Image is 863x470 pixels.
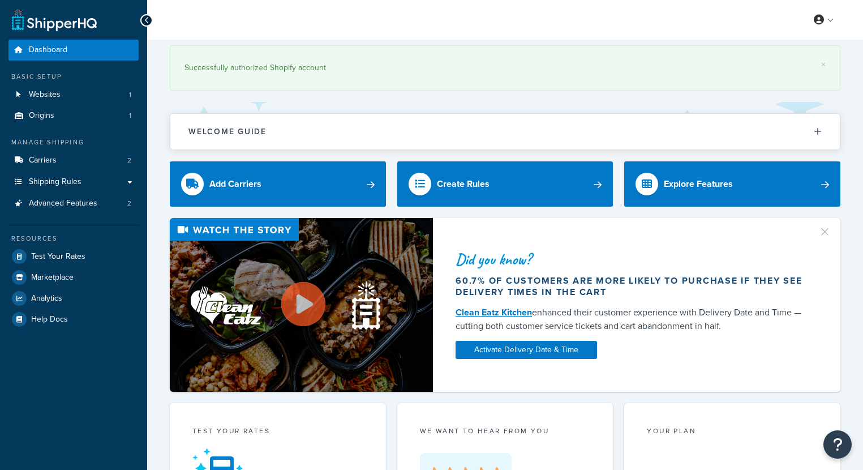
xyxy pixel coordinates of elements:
span: 1 [129,90,131,100]
span: Analytics [31,294,62,304]
li: Advanced Features [8,193,139,214]
span: Marketplace [31,273,74,283]
span: Help Docs [31,315,68,324]
a: Clean Eatz Kitchen [456,306,532,319]
a: Shipping Rules [8,172,139,193]
span: Test Your Rates [31,252,85,262]
li: Websites [8,84,139,105]
span: Websites [29,90,61,100]
a: Analytics [8,288,139,309]
h2: Welcome Guide [188,127,267,136]
button: Open Resource Center [823,430,852,459]
div: Basic Setup [8,72,139,82]
div: Your Plan [647,426,818,439]
div: enhanced their customer experience with Delivery Date and Time — cutting both customer service ti... [456,306,808,333]
span: 2 [127,156,131,165]
span: Carriers [29,156,57,165]
span: 1 [129,111,131,121]
li: Origins [8,105,139,126]
div: Did you know? [456,251,808,267]
a: Marketplace [8,267,139,288]
a: Test Your Rates [8,246,139,267]
a: Origins1 [8,105,139,126]
a: Create Rules [397,161,613,207]
a: Explore Features [624,161,840,207]
span: Dashboard [29,45,67,55]
div: Create Rules [437,176,490,192]
div: Test your rates [192,426,363,439]
a: × [821,60,826,69]
div: Resources [8,234,139,243]
a: Advanced Features2 [8,193,139,214]
a: Websites1 [8,84,139,105]
span: Advanced Features [29,199,97,208]
button: Welcome Guide [170,114,840,149]
div: Explore Features [664,176,733,192]
div: 60.7% of customers are more likely to purchase if they see delivery times in the cart [456,275,808,298]
div: Manage Shipping [8,138,139,147]
span: 2 [127,199,131,208]
a: Help Docs [8,309,139,330]
img: Video thumbnail [170,218,433,392]
a: Activate Delivery Date & Time [456,341,597,359]
li: Carriers [8,150,139,171]
span: Shipping Rules [29,177,81,187]
a: Carriers2 [8,150,139,171]
a: Add Carriers [170,161,386,207]
a: Dashboard [8,40,139,61]
div: Successfully authorized Shopify account [184,60,826,76]
span: Origins [29,111,54,121]
p: we want to hear from you [420,426,591,436]
div: Add Carriers [209,176,261,192]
